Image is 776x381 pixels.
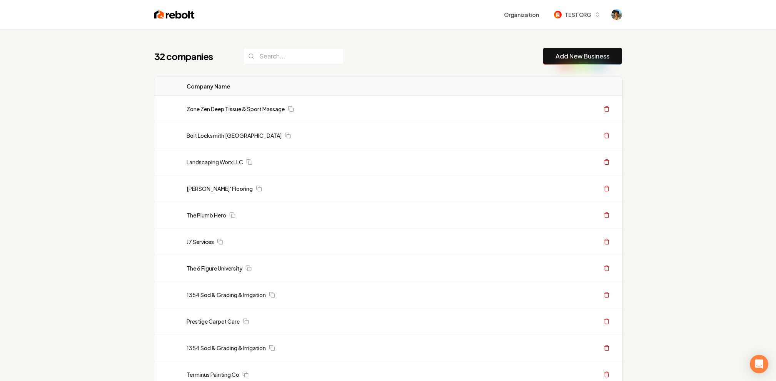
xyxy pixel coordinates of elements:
[187,211,226,219] a: The Plumb Hero
[611,9,622,20] button: Open user button
[187,238,214,246] a: J7 Services
[187,291,266,299] a: 1354 Sod & Grading & Irrigation
[187,185,253,192] a: [PERSON_NAME]' Flooring
[154,50,228,62] h1: 32 companies
[543,48,622,65] button: Add New Business
[187,132,282,139] a: Bolt Locksmith [GEOGRAPHIC_DATA]
[187,344,266,352] a: 1354 Sod & Grading & Irrigation
[499,8,543,22] button: Organization
[180,77,437,96] th: Company Name
[154,9,195,20] img: Rebolt Logo
[187,158,243,166] a: Landscaping Worx LLC
[611,9,622,20] img: Aditya Nair
[556,52,609,61] a: Add New Business
[187,371,239,378] a: Terminus Painting Co
[750,355,768,373] div: Open Intercom Messenger
[554,11,562,18] img: TEST ORG
[187,105,285,113] a: Zone Zen Deep Tissue & Sport Massage
[187,264,242,272] a: The 6 Figure University
[187,317,240,325] a: Prestige Carpet Care
[244,48,344,64] input: Search...
[565,11,591,19] span: TEST ORG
